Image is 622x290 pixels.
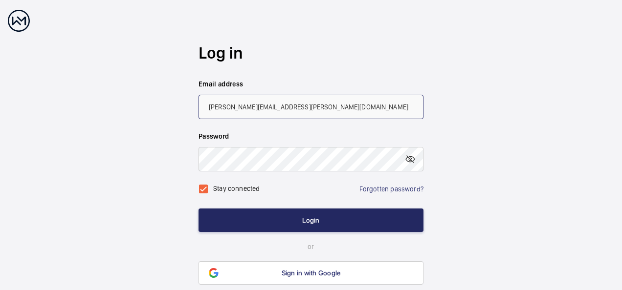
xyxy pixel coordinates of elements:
a: Forgotten password? [359,185,423,193]
label: Email address [199,79,423,89]
p: or [199,242,423,251]
button: Login [199,208,423,232]
label: Stay connected [213,185,260,192]
input: Your email address [199,95,423,119]
label: Password [199,131,423,141]
span: Sign in with Google [282,269,341,277]
h2: Log in [199,41,423,64]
